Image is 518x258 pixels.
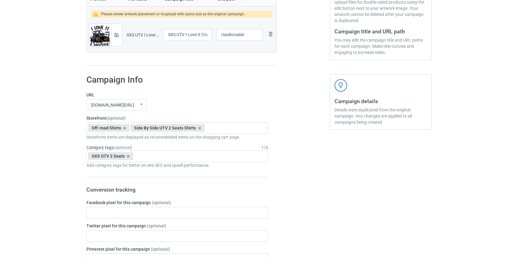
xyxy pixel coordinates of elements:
div: Details were duplicated from the original campaign. Any changes are applied to all campaigns bein... [334,107,427,125]
h3: Campaign title and URL path [334,28,427,35]
label: Category tags [86,144,132,151]
label: Twitter pixel for this campaign [86,223,269,229]
h1: Campaign Info [86,74,269,85]
div: 1 / 6 [261,144,268,151]
img: svg+xml;base64,PD94bWwgdmVyc2lvbj0iMS4wIiBlbmNvZGluZz0iVVRGLTgiPz4KPHN2ZyB3aWR0aD0iNDJweCIgaGVpZ2... [334,79,347,92]
h3: Campaign details [334,98,427,105]
div: Storefront items are displayed as recommended items on the shopping cart page. [86,134,269,140]
img: svg+xml;base64,PD94bWwgdmVyc2lvbj0iMS4wIiBlbmNvZGluZz0iVVRGLTgiPz4KPHN2ZyB3aWR0aD0iMTRweCIgaGVpZ2... [115,33,119,37]
div: [DOMAIN_NAME][URL] [91,103,134,107]
div: SXS UTV I Love It Cruisin Together.png [127,32,159,38]
div: Off-road Shirts [88,124,130,132]
div: You may edit the campaign title and URL paths for each campaign. Make title concise and engaging ... [334,37,427,55]
div: Please review artwork placement or re-upload with same size as the original campaign. [101,11,245,18]
img: svg+xml;base64,PD94bWwgdmVyc2lvbj0iMS4wIiBlbmNvZGluZz0iVVRGLTgiPz4KPHN2ZyB3aWR0aD0iMjhweCIgaGVpZ2... [267,30,274,38]
label: Pinterest pixel for this campaign [86,246,269,252]
span: (optional) [106,116,126,121]
div: Add category tags for better on-site SEO and upsell performance. [86,162,269,168]
span: (optional) [152,200,171,205]
div: Side By Side UTV 2 Seats Shirts [131,124,204,132]
label: URL [86,92,269,98]
label: Facebook pixel for this campaign [86,200,269,206]
img: warning [93,12,101,17]
h3: Conversion tracking [86,186,269,193]
img: original.png [89,24,111,53]
span: (optional) [113,145,132,150]
label: Storefront [86,115,269,121]
span: (optional) [151,247,170,252]
div: SXS UTV 2 Seats [88,152,133,160]
span: (optional) [147,223,166,228]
